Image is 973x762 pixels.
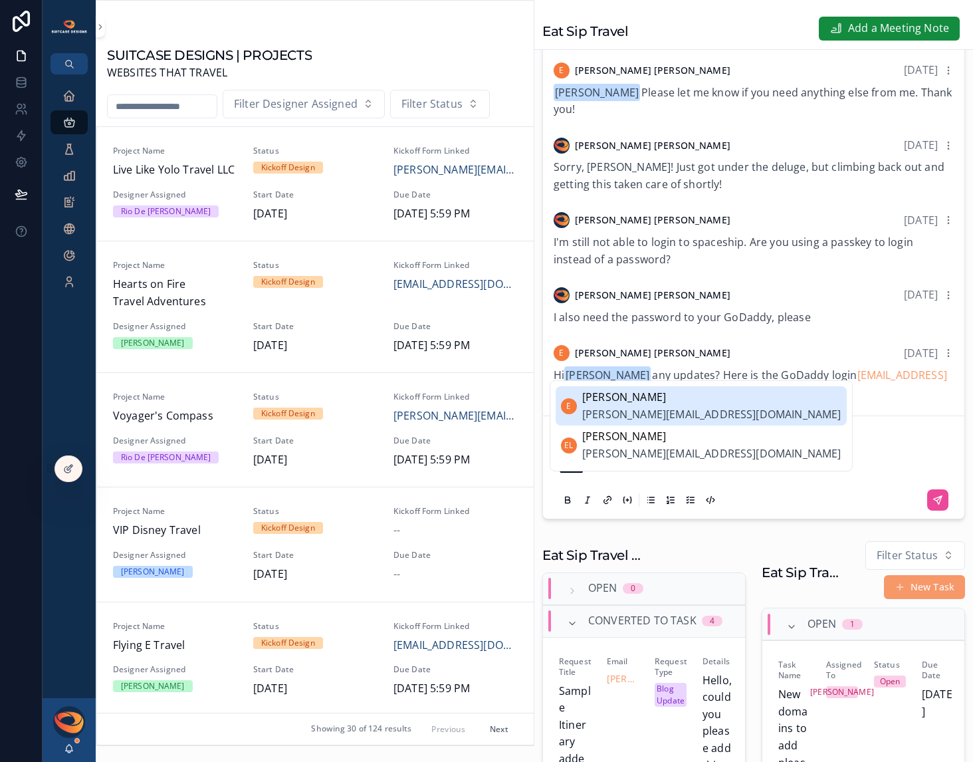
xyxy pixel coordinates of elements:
div: Kickoff Design [261,522,315,534]
span: Live Like Yolo Travel LLC [113,162,237,179]
div: [PERSON_NAME] [121,566,185,578]
span: Kickoff Form Linked [393,392,518,402]
h1: Eat Sip Travel [542,22,628,41]
span: Showing 30 of 124 results [311,724,411,735]
button: Select Button [390,90,490,119]
span: Designer Assigned [113,190,237,200]
span: [DATE] [904,213,938,227]
span: [PERSON_NAME] [582,428,841,445]
h1: Eat Sip Travel Work Requests [542,546,646,565]
span: Due Date [922,660,954,681]
span: Hearts on Fire Travel Adventures [113,276,237,310]
span: [DATE] 5:59 PM [393,680,518,698]
span: Sorry, [PERSON_NAME]! Just got under the deluge, but climbing back out and getting this taken car... [554,160,944,191]
a: [PERSON_NAME][EMAIL_ADDRESS][DOMAIN_NAME] [393,162,518,179]
span: Due Date [393,550,518,561]
span: Kickoff Form Linked [393,621,518,632]
span: [DATE] [904,287,938,302]
span: Due Date [393,321,518,332]
span: Filter Status [401,96,463,113]
span: Start Date [253,190,378,200]
span: [DATE] [253,680,378,698]
div: Kickoff Design [261,162,315,174]
span: [DATE] [904,346,938,360]
span: [DATE] [253,337,378,354]
span: Project Name [113,260,237,271]
a: [EMAIL_ADDRESS][DOMAIN_NAME] [393,637,518,654]
span: E [559,348,564,358]
span: [DATE] [253,451,378,469]
div: 0 [631,583,635,594]
div: [PERSON_NAME] [810,686,874,698]
span: Kickoff Form Linked [393,260,518,271]
span: [DATE] [904,138,938,152]
div: Blog Update [657,683,685,707]
span: EL [564,440,573,451]
div: [PERSON_NAME] [121,337,185,349]
span: WEBSITES THAT TRAVEL [107,64,312,82]
span: [PERSON_NAME] [PERSON_NAME] [575,346,730,360]
span: [PERSON_NAME][EMAIL_ADDRESS][DOMAIN_NAME] [393,408,518,425]
span: [DATE] [253,205,378,223]
div: Suggested mentions [550,380,853,471]
span: [PERSON_NAME][EMAIL_ADDRESS][DOMAIN_NAME] [582,445,841,463]
span: Voyager's Compass [113,408,237,425]
span: Assigned To [826,660,858,681]
div: Kickoff Design [261,637,315,649]
span: [PERSON_NAME] [564,366,651,384]
span: Due Date [393,436,518,446]
span: Email [607,656,639,667]
span: Due Date [393,664,518,675]
a: [EMAIL_ADDRESS][DOMAIN_NAME] [393,276,518,293]
div: Open [880,676,900,688]
span: Start Date [253,436,378,446]
span: [DATE] [253,566,378,583]
span: Start Date [253,321,378,332]
span: [DATE] 5:59 PM [393,205,518,223]
span: Add a Meeting Note [848,20,949,37]
span: Start Date [253,664,378,675]
div: Rio De [PERSON_NAME] [121,451,211,463]
span: [PERSON_NAME] [582,389,841,406]
span: Task Name [778,660,810,681]
span: Project Name [113,621,237,632]
span: Project Name [113,392,237,402]
span: Project Name [113,506,237,517]
span: Status [253,260,378,271]
span: [DATE] [922,686,954,720]
span: Status [253,146,378,156]
h1: Eat Sip Travel Tasks [762,563,839,582]
span: [DATE] [904,63,938,77]
span: I'm still not able to login to spaceship. Are you using a passkey to login instead of a password? [554,235,913,267]
span: Details [703,656,734,667]
span: Project Name [113,146,237,156]
span: Designer Assigned [113,436,237,446]
div: Kickoff Design [261,408,315,420]
span: -- [393,566,400,583]
button: New Task [884,575,965,599]
span: Please let me know if you need anything else from me. Thank you! [554,85,952,117]
button: Add a Meeting Note [819,17,960,41]
span: Kickoff Form Linked [393,146,518,156]
a: [PERSON_NAME][EMAIL_ADDRESS][DOMAIN_NAME] [607,672,639,686]
span: Status [253,392,378,402]
div: Rio De [PERSON_NAME] [121,205,211,217]
div: Kickoff Design [261,276,315,288]
h1: SUITCASE DESIGNS | PROJECTS [107,46,312,64]
span: Start Date [253,550,378,561]
a: Project NameFlying E TravelStatusKickoff DesignKickoff Form Linked[EMAIL_ADDRESS][DOMAIN_NAME]Des... [97,602,534,716]
div: 4 [710,616,714,626]
span: Open [588,580,617,597]
span: Converted to Task [588,612,697,630]
span: Due Date [393,190,518,200]
span: VIP Disney Travel [113,522,237,539]
span: Status [253,506,378,517]
span: Request Title [559,656,591,678]
span: Designer Assigned [113,664,237,675]
span: I also need the password to your GoDaddy, please [554,310,811,324]
span: Designer Assigned [113,321,237,332]
span: Hi any updates? Here is the GoDaddy login Bubby810$123 [554,368,947,400]
div: 1 [850,619,855,630]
